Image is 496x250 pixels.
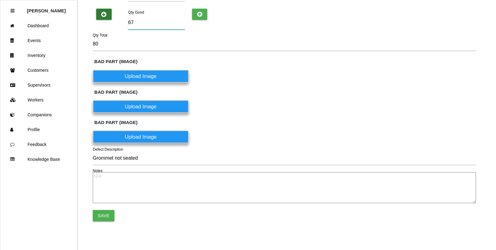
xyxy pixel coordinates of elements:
p: Rosie Blandino [27,3,66,13]
a: Companions [0,107,77,122]
button: Save [93,210,114,221]
a: Inventory [0,48,77,63]
b: BAD PART (IMAGE) [94,59,138,64]
label: Upload Image [93,100,189,113]
label: Upload Image [93,131,189,143]
label: Notes [93,168,102,174]
b: BAD PART (IMAGE) [94,120,138,125]
b: BAD PART (IMAGE) [94,89,138,95]
input: N/A [93,151,476,165]
a: Events [0,33,77,48]
label: Upload Image [93,70,189,83]
a: Feedback [0,137,77,152]
a: Dashboard [0,18,77,33]
a: Profile [0,122,77,137]
a: Knowledge Base [0,152,77,167]
a: Customers [0,63,77,78]
label: Qty Good [128,10,144,15]
a: Supervisors [0,78,77,93]
div: Close [11,3,15,18]
label: Defect Description [93,147,123,152]
a: Workers [0,93,77,107]
label: Qty Total [93,32,107,38]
